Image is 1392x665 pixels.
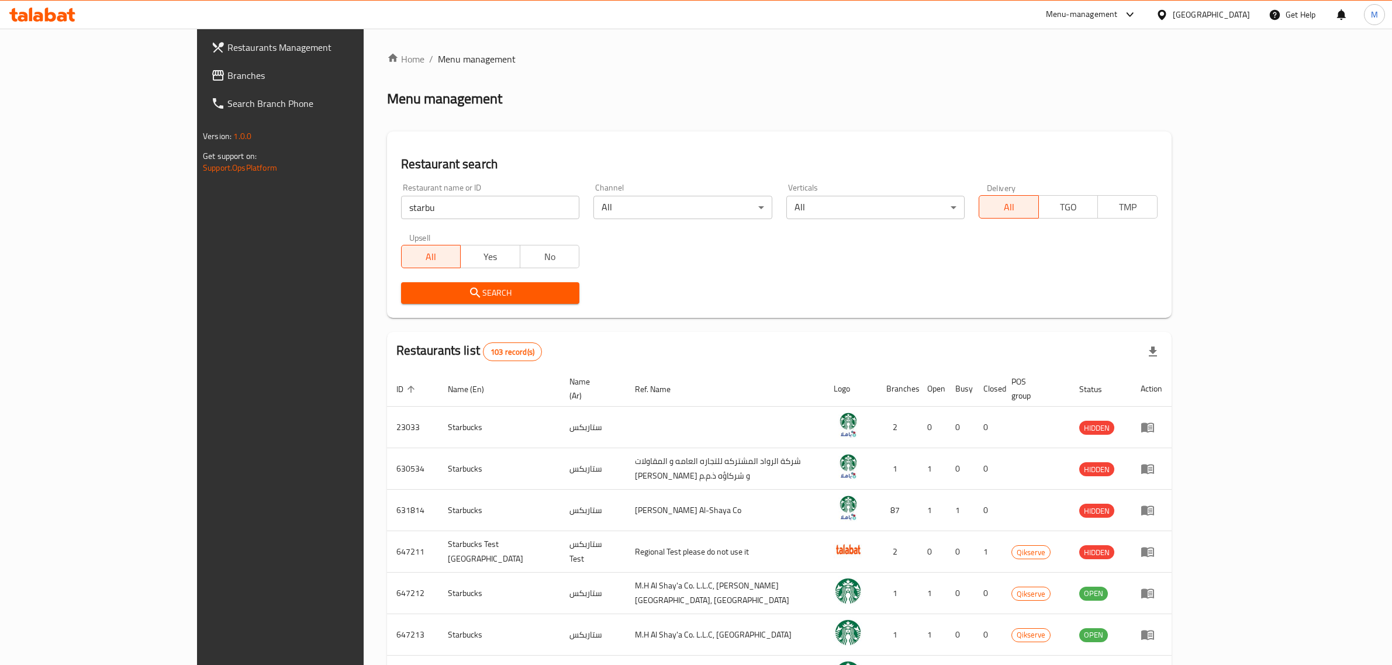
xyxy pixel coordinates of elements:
[824,371,877,407] th: Logo
[1044,199,1094,216] span: TGO
[1103,199,1153,216] span: TMP
[1141,462,1162,476] div: Menu
[396,342,543,361] h2: Restaurants list
[974,448,1002,490] td: 0
[203,129,232,144] span: Version:
[1141,628,1162,642] div: Menu
[1079,628,1108,642] span: OPEN
[401,155,1158,173] h2: Restaurant search
[834,493,863,522] img: Starbucks
[626,490,824,531] td: [PERSON_NAME] Al-Shaya Co
[834,410,863,439] img: Starbucks
[1079,462,1114,476] div: HIDDEN
[974,614,1002,656] td: 0
[918,448,946,490] td: 1
[560,573,626,614] td: ستاربكس
[465,248,516,265] span: Yes
[979,195,1039,219] button: All
[525,248,575,265] span: No
[946,573,974,614] td: 0
[202,89,430,117] a: Search Branch Phone
[448,382,499,396] span: Name (En)
[1097,195,1158,219] button: TMP
[946,407,974,448] td: 0
[834,452,863,481] img: Starbucks
[918,531,946,573] td: 0
[387,52,1172,66] nav: breadcrumb
[1173,8,1250,21] div: [GEOGRAPHIC_DATA]
[918,614,946,656] td: 1
[203,160,277,175] a: Support.OpsPlatform
[946,448,974,490] td: 0
[438,407,561,448] td: Starbucks
[569,375,612,403] span: Name (Ar)
[438,448,561,490] td: Starbucks
[946,531,974,573] td: 0
[877,573,918,614] td: 1
[429,52,433,66] li: /
[1046,8,1118,22] div: Menu-management
[438,614,561,656] td: Starbucks
[834,535,863,564] img: Starbucks Test Kuwait
[635,382,686,396] span: Ref. Name
[1141,545,1162,559] div: Menu
[877,490,918,531] td: 87
[438,531,561,573] td: Starbucks Test [GEOGRAPHIC_DATA]
[438,573,561,614] td: Starbucks
[918,490,946,531] td: 1
[987,183,1016,192] label: Delivery
[227,68,420,82] span: Branches
[1079,546,1114,559] span: HIDDEN
[233,129,251,144] span: 1.0.0
[946,371,974,407] th: Busy
[1079,587,1108,600] span: OPEN
[401,245,461,268] button: All
[409,233,431,241] label: Upsell
[560,531,626,573] td: ستاربكس Test
[1079,545,1114,559] div: HIDDEN
[834,618,863,647] img: Starbucks
[1079,504,1114,518] span: HIDDEN
[396,382,419,396] span: ID
[974,490,1002,531] td: 0
[410,286,571,300] span: Search
[974,531,1002,573] td: 1
[560,407,626,448] td: ستاربكس
[834,576,863,605] img: Starbucks
[1371,8,1378,21] span: M
[227,40,420,54] span: Restaurants Management
[974,407,1002,448] td: 0
[918,371,946,407] th: Open
[786,196,965,219] div: All
[877,531,918,573] td: 2
[387,89,502,108] h2: Menu management
[1079,421,1114,435] span: HIDDEN
[1012,587,1050,601] span: Qikserve
[483,347,541,358] span: 103 record(s)
[877,448,918,490] td: 1
[918,573,946,614] td: 1
[626,573,824,614] td: M.H Al Shay'a Co. L.L.C, [PERSON_NAME][GEOGRAPHIC_DATA], [GEOGRAPHIC_DATA]
[626,448,824,490] td: شركة الرواد المشتركه للتجاره العامه و المقاولات [PERSON_NAME] و شركاؤه ذ.م.م
[438,52,516,66] span: Menu management
[560,614,626,656] td: ستاربكس
[593,196,772,219] div: All
[438,490,561,531] td: Starbucks
[520,245,580,268] button: No
[1079,382,1117,396] span: Status
[946,614,974,656] td: 0
[1038,195,1099,219] button: TGO
[1131,371,1172,407] th: Action
[1012,628,1050,642] span: Qikserve
[560,448,626,490] td: ستاربكس
[1141,420,1162,434] div: Menu
[974,371,1002,407] th: Closed
[984,199,1034,216] span: All
[560,490,626,531] td: ستاربكس
[877,371,918,407] th: Branches
[1011,375,1056,403] span: POS group
[460,245,520,268] button: Yes
[1141,586,1162,600] div: Menu
[946,490,974,531] td: 1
